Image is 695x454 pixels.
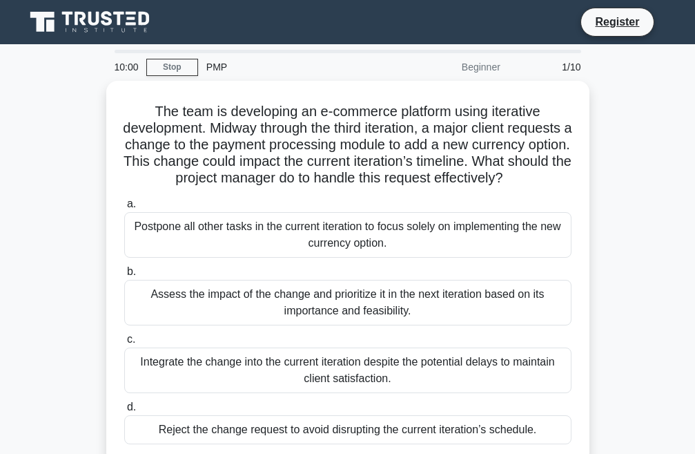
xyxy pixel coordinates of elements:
[124,348,571,393] div: Integrate the change into the current iteration despite the potential delays to maintain client s...
[124,415,571,444] div: Reject the change request to avoid disrupting the current iteration’s schedule.
[146,59,198,76] a: Stop
[123,103,573,187] h5: The team is developing an e-commerce platform using iterative development. Midway through the thi...
[127,265,136,277] span: b.
[127,198,136,209] span: a.
[124,212,571,258] div: Postpone all other tasks in the current iteration to focus solely on implementing the new currenc...
[127,401,136,413] span: d.
[124,280,571,325] div: Assess the impact of the change and prioritize it in the next iteration based on its importance a...
[198,53,388,81] div: PMP
[509,53,589,81] div: 1/10
[587,13,647,30] a: Register
[388,53,509,81] div: Beginner
[106,53,146,81] div: 10:00
[127,333,135,345] span: c.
